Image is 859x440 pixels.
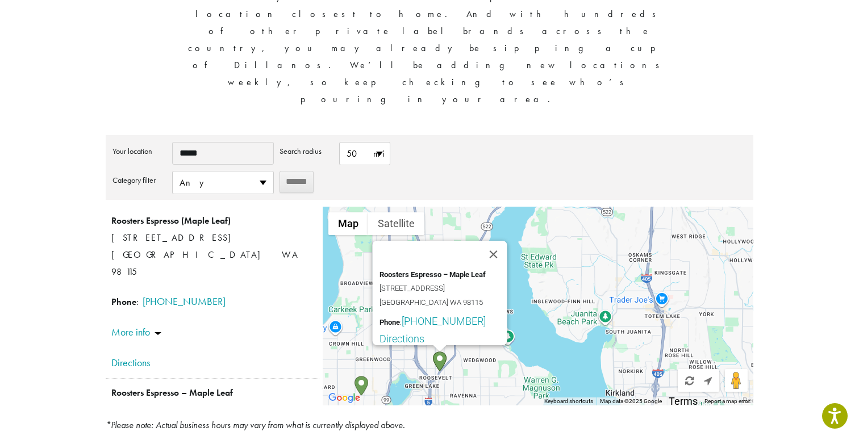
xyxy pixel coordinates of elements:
a: [PHONE_NUMBER] [401,315,485,327]
span:  [704,376,712,386]
span: : [379,315,507,327]
a: Report a map error [704,398,750,404]
span: [STREET_ADDRESS] [111,401,314,418]
button: Close [479,241,507,268]
strong: Phone [111,296,136,308]
span: : [111,292,314,311]
label: Your location [112,142,166,160]
span: [GEOGRAPHIC_DATA] WA 98115 [111,249,298,278]
a: Directions [111,353,314,372]
span:  [685,376,694,386]
span: [STREET_ADDRESS] [111,229,314,246]
button: Show street map [328,212,368,235]
span: [GEOGRAPHIC_DATA] WA 98115 [379,296,507,309]
button: Show satellite imagery [368,212,424,235]
button: Drag Pegman onto the map to open Street View [725,369,748,392]
div: Roosters Espresso – Maple Leaf [433,351,447,371]
span: Any [173,171,273,194]
a: Open this area in Google Maps (opens a new window) [326,391,363,405]
strong: Roosters Espresso – Maple Leaf [379,270,485,279]
span: Map data ©2025 Google [600,398,662,404]
strong: Phone [379,318,399,326]
span: [STREET_ADDRESS] [379,282,507,295]
img: Google [326,391,363,405]
em: *Please note: Actual business hours may vary from what is currently displayed above. [106,419,405,431]
label: Search radius [280,142,333,160]
div: Café Bambino [355,376,368,396]
a: More info [111,325,161,338]
span: 50 mi [340,143,390,165]
a: Directions [379,333,507,345]
label: Category filter [112,171,166,189]
a: [PHONE_NUMBER] [143,295,226,308]
strong: Roosters Espresso (Maple Leaf) [111,215,231,227]
button: Keyboard shortcuts [544,397,593,405]
strong: Roosters Espresso – Maple Leaf [111,387,233,399]
a: Terms [669,395,698,407]
a: Street view [379,345,507,357]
